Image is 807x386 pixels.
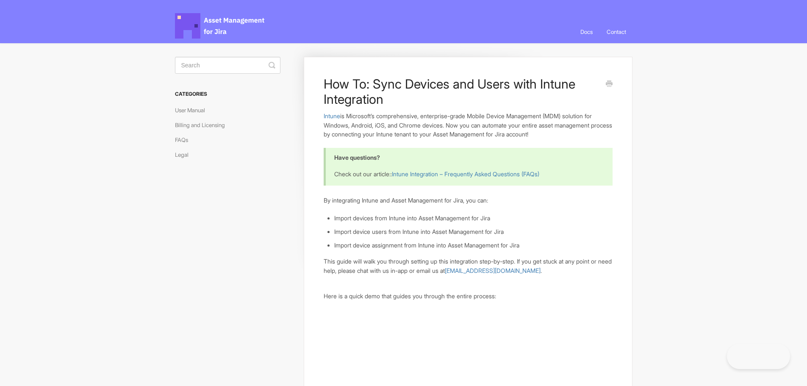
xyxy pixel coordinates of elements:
p: is Microsoft’s comprehensive, enterprise-grade Mobile Device Management (MDM) solution for Window... [324,111,612,139]
b: Have questions? [334,154,380,161]
li: Import device assignment from Intune into Asset Management for Jira [334,241,612,250]
p: Here is a quick demo that guides you through the entire process: [324,292,612,301]
input: Search [175,57,280,74]
a: Intune [324,112,340,119]
a: Legal [175,148,195,161]
iframe: Toggle Customer Support [727,344,790,369]
a: Docs [574,20,599,43]
p: Check out our article:: [334,169,602,179]
h3: Categories [175,86,280,102]
a: Print this Article [606,80,613,89]
a: Billing and Licensing [175,118,231,132]
span: Asset Management for Jira Docs [175,13,266,39]
a: FAQs [175,133,194,147]
a: Intune Integration – Frequently Asked Questions (FAQs) [392,170,539,178]
p: This guide will walk you through setting up this integration step-by-step. If you get stuck at an... [324,257,612,275]
a: [EMAIL_ADDRESS][DOMAIN_NAME] [445,267,541,274]
p: By integrating Intune and Asset Management for Jira, you can: [324,196,612,205]
li: Import device users from Intune into Asset Management for Jira [334,227,612,236]
h1: How To: Sync Devices and Users with Intune Integration [324,76,599,107]
a: User Manual [175,103,211,117]
a: Contact [600,20,632,43]
li: Import devices from Intune into Asset Management for Jira [334,214,612,223]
